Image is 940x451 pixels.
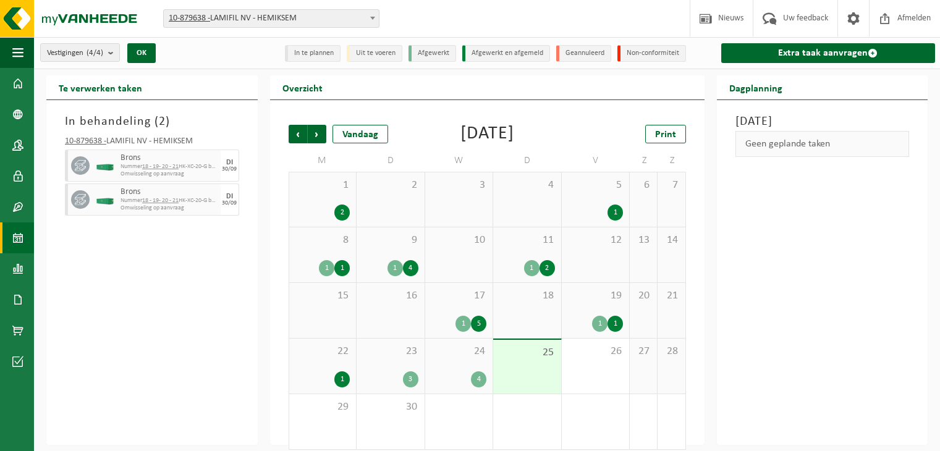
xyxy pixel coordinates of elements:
count: (4/4) [87,49,103,57]
div: 1 [334,260,350,276]
img: HK-XC-20-GN-00 [96,161,114,171]
div: 4 [403,260,418,276]
tcxspan: Call 18 - 19- 20 - 21 via 3CX [142,197,179,204]
span: 12 [568,234,624,247]
li: Geannuleerd [556,45,611,62]
button: Vestigingen(4/4) [40,43,120,62]
span: 8 [295,234,350,247]
span: 29 [295,400,350,414]
span: Vorige [289,125,307,143]
span: 18 [499,289,555,303]
tcxspan: Call 18 - 19- 20 - 21 via 3CX [142,163,179,170]
span: Nummer HK-XC-20-G brons (Aurubis Beerse) [121,197,218,204]
span: 17 [431,289,487,303]
div: Vandaag [332,125,388,143]
span: 2 [159,116,166,128]
span: 1 [295,179,350,192]
span: 6 [636,179,651,192]
div: 1 [608,316,623,332]
div: 1 [319,260,334,276]
li: Uit te voeren [347,45,402,62]
span: 3 [431,179,487,192]
span: Vestigingen [47,44,103,62]
span: 10 [431,234,487,247]
span: 22 [295,345,350,358]
div: 1 [524,260,540,276]
div: 2 [334,204,350,221]
td: V [562,150,630,172]
span: 15 [295,289,350,303]
img: HK-XC-20-GN-00 [96,195,114,204]
li: Afgewerkt [409,45,456,62]
td: D [493,150,562,172]
div: DI [226,193,233,200]
div: DI [226,159,233,166]
span: 4 [499,179,555,192]
h2: Dagplanning [717,75,795,99]
h3: [DATE] [735,112,910,131]
td: Z [658,150,685,172]
span: 27 [636,345,651,358]
div: 30/09 [222,200,237,206]
span: 2 [363,179,418,192]
div: 1 [608,204,623,221]
span: 21 [664,289,679,303]
span: 30 [363,400,418,414]
span: 5 [568,179,624,192]
span: 26 [568,345,624,358]
h3: In behandeling ( ) [65,112,239,131]
div: 5 [471,316,486,332]
span: 28 [664,345,679,358]
div: 1 [334,371,350,387]
td: W [425,150,494,172]
div: 3 [403,371,418,387]
span: 11 [499,234,555,247]
td: Z [630,150,658,172]
span: 25 [499,346,555,360]
div: 2 [540,260,555,276]
span: Brons [121,187,218,197]
button: OK [127,43,156,63]
span: 10-879638 - LAMIFIL NV - HEMIKSEM [164,10,379,27]
span: 13 [636,234,651,247]
span: Volgende [308,125,326,143]
div: Geen geplande taken [735,131,910,157]
td: D [357,150,425,172]
span: Print [655,130,676,140]
span: 19 [568,289,624,303]
h2: Overzicht [270,75,335,99]
span: 20 [636,289,651,303]
a: Print [645,125,686,143]
div: 1 [387,260,403,276]
span: Nummer HK-XC-20-G brons (Aurubis Beerse) [121,163,218,171]
div: [DATE] [460,125,514,143]
tcxspan: Call 10-879638 - via 3CX [65,137,106,146]
div: LAMIFIL NV - HEMIKSEM [65,137,239,150]
div: 1 [592,316,608,332]
h2: Te verwerken taken [46,75,155,99]
span: 10-879638 - LAMIFIL NV - HEMIKSEM [163,9,379,28]
span: Omwisseling op aanvraag [121,171,218,178]
span: Brons [121,153,218,163]
span: 14 [664,234,679,247]
li: Afgewerkt en afgemeld [462,45,550,62]
span: 9 [363,234,418,247]
span: 7 [664,179,679,192]
td: M [289,150,357,172]
span: 16 [363,289,418,303]
tcxspan: Call 10-879638 - via 3CX [169,14,210,23]
li: In te plannen [285,45,341,62]
span: 24 [431,345,487,358]
div: 1 [455,316,471,332]
div: 30/09 [222,166,237,172]
li: Non-conformiteit [617,45,686,62]
a: Extra taak aanvragen [721,43,936,63]
div: 4 [471,371,486,387]
span: 23 [363,345,418,358]
span: Omwisseling op aanvraag [121,204,218,212]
